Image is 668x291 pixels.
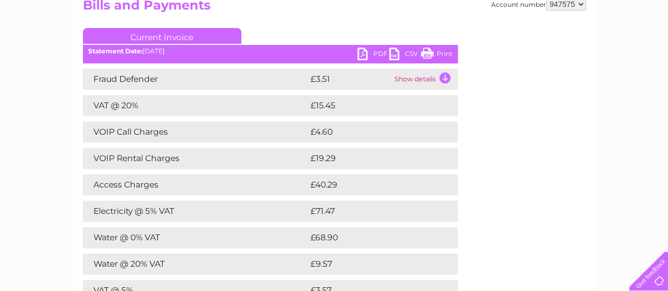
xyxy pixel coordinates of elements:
td: VAT @ 20% [83,95,308,116]
td: £19.29 [308,148,436,169]
a: Water [482,45,502,53]
div: Clear Business is a trading name of Verastar Limited (registered in [GEOGRAPHIC_DATA] No. 3667643... [85,6,584,51]
a: Print [421,48,453,63]
td: £71.47 [308,201,435,222]
td: £68.90 [308,227,437,248]
td: VOIP Rental Charges [83,148,308,169]
div: [DATE] [83,48,458,55]
a: Log out [633,45,658,53]
td: £4.60 [308,121,434,143]
td: Water @ 20% VAT [83,254,308,275]
a: Blog [576,45,591,53]
a: Contact [598,45,624,53]
a: PDF [357,48,389,63]
b: Statement Date: [88,47,143,55]
td: Fraud Defender [83,69,308,90]
td: £40.29 [308,174,437,195]
a: CSV [389,48,421,63]
a: Energy [509,45,532,53]
td: Show details [392,69,458,90]
a: Telecoms [538,45,570,53]
a: Current Invoice [83,28,241,44]
a: 0333 014 3131 [469,5,542,18]
td: £9.57 [308,254,433,275]
img: logo.png [23,27,77,60]
td: Access Charges [83,174,308,195]
td: £15.45 [308,95,436,116]
td: £3.51 [308,69,392,90]
td: VOIP Call Charges [83,121,308,143]
td: Electricity @ 5% VAT [83,201,308,222]
td: Water @ 0% VAT [83,227,308,248]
